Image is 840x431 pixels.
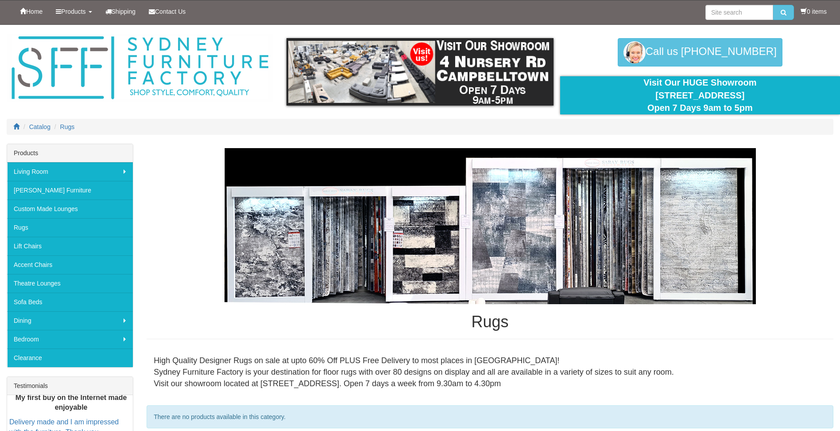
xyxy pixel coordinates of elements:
a: Home [13,0,49,23]
a: Sofa Beds [7,293,133,311]
a: Accent Chairs [7,255,133,274]
img: showroom.gif [286,38,553,106]
img: Sydney Furniture Factory [7,34,273,102]
a: Shipping [99,0,143,23]
a: Living Room [7,162,133,181]
h1: Rugs [147,313,833,331]
img: Rugs [225,148,756,304]
div: Products [7,144,133,162]
a: Bedroom [7,330,133,349]
a: [PERSON_NAME] Furniture [7,181,133,200]
a: Dining [7,311,133,330]
a: Catalog [29,123,50,130]
div: There are no products available in this category. [147,405,833,428]
span: Shipping [112,8,136,15]
a: Rugs [7,218,133,237]
div: Visit Our HUGE Showroom [STREET_ADDRESS] Open 7 Days 9am to 5pm [567,76,833,114]
a: Clearance [7,349,133,367]
a: Theatre Lounges [7,274,133,293]
a: Contact Us [142,0,192,23]
span: Products [61,8,85,15]
b: My first buy on the Internet made enjoyable [15,394,127,411]
a: Custom Made Lounges [7,200,133,218]
li: 0 items [801,7,827,16]
div: Testimonials [7,377,133,395]
div: High Quality Designer Rugs on sale at upto 60% Off PLUS Free Delivery to most places in [GEOGRAPH... [147,348,833,396]
a: Lift Chairs [7,237,133,255]
span: Contact Us [155,8,186,15]
a: Products [49,0,98,23]
input: Site search [705,5,773,20]
a: Rugs [60,123,75,130]
span: Home [26,8,43,15]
